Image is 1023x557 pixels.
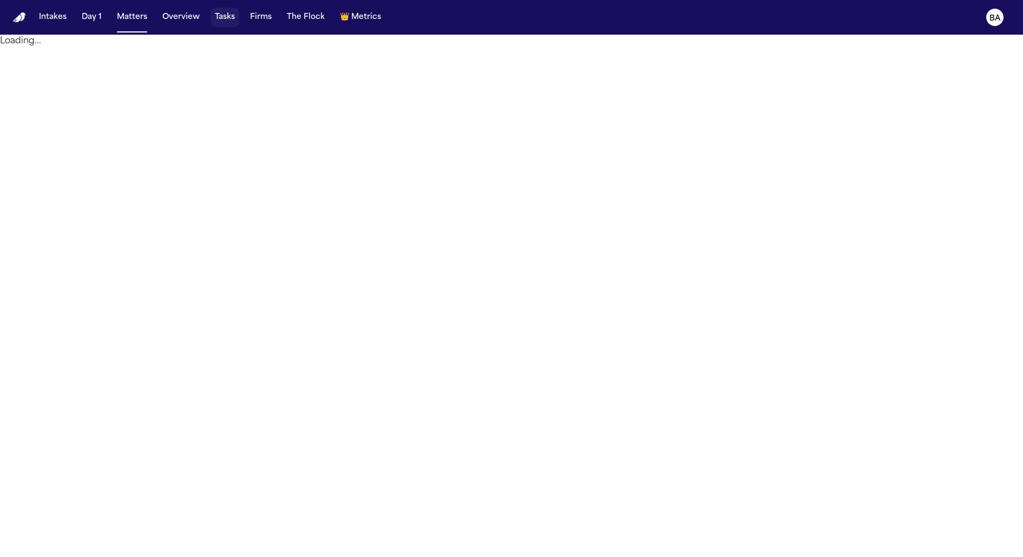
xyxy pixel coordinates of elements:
button: Matters [113,8,152,27]
button: crownMetrics [336,8,385,27]
a: Home [13,12,26,23]
button: Day 1 [77,8,106,27]
img: Finch Logo [13,12,26,23]
button: Intakes [35,8,71,27]
button: Tasks [211,8,239,27]
button: The Flock [283,8,329,27]
button: Firms [246,8,276,27]
button: Overview [158,8,204,27]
